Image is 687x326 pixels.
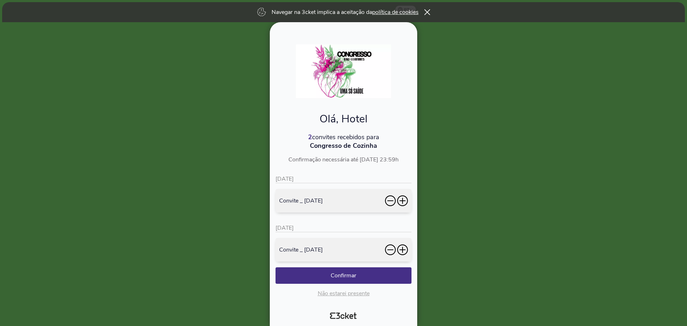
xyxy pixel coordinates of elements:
span: Convite _ [DATE] [279,246,323,254]
p: [DATE] [276,224,411,232]
p: Olá, Hotel [276,112,411,126]
span: Confirmação necessária até [DATE] 23:59h [288,156,399,164]
span: Convite _ [DATE] [279,197,323,205]
p: Navegar na 3cket implica a aceitação da [272,8,419,16]
button: Confirmar [276,267,411,284]
a: política de cookies [372,8,419,16]
p: [DATE] [276,175,411,183]
p: convites recebidos para [276,133,411,141]
p: Congresso de Cozinha [276,141,411,150]
span: 2 [308,133,312,141]
p: Não estarei presente [276,289,411,297]
img: 2e4255ff68674944a400b3b1540120ea.webp [296,44,391,98]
